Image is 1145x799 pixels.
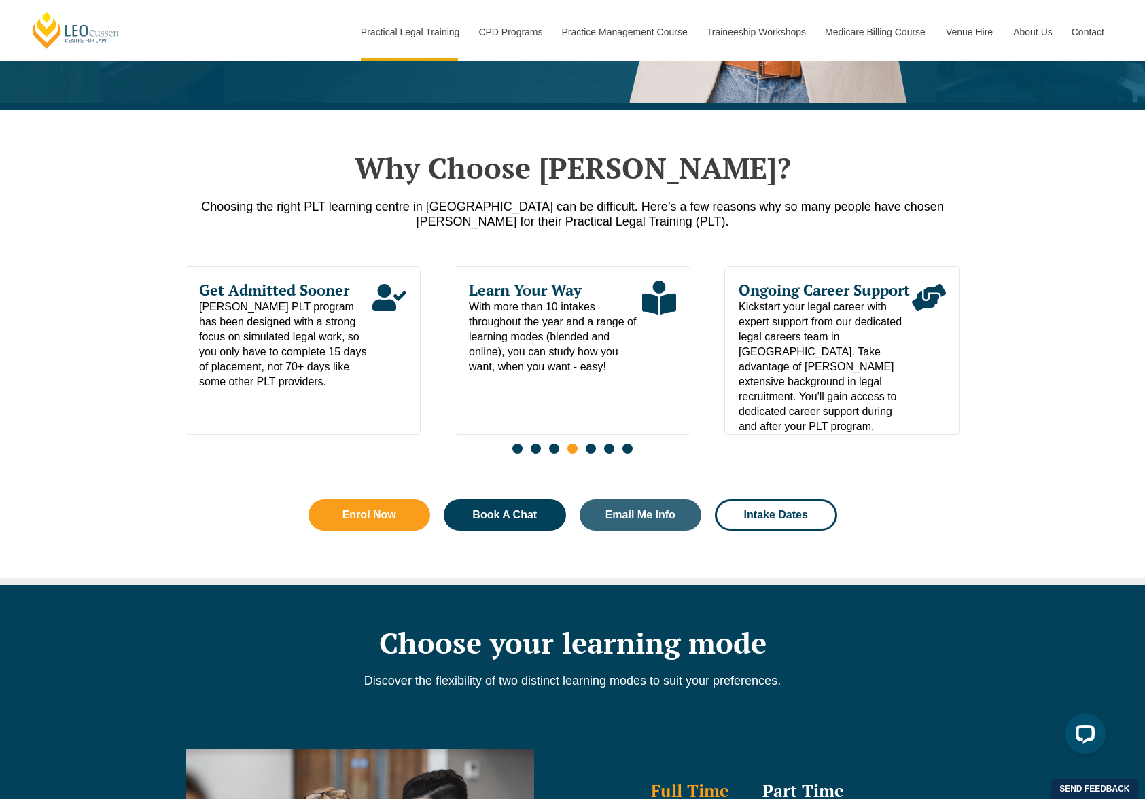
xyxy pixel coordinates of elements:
[469,300,642,374] span: With more than 10 intakes throughout the year and a range of learning modes (blended and online),...
[372,281,406,389] div: Read More
[351,3,469,61] a: Practical Legal Training
[444,499,566,531] a: Book A Chat
[185,266,421,435] div: 4 / 7
[309,499,431,531] a: Enrol Now
[697,3,815,61] a: Traineeship Workshops
[1054,708,1111,765] iframe: LiveChat chat widget
[455,266,690,435] div: 5 / 7
[31,11,121,50] a: [PERSON_NAME] Centre for Law
[186,199,960,229] p: Choosing the right PLT learning centre in [GEOGRAPHIC_DATA] can be difficult. Here’s a few reason...
[744,510,808,520] span: Intake Dates
[815,3,936,61] a: Medicare Billing Course
[199,281,372,300] span: Get Admitted Sooner
[604,444,614,454] span: Go to slide 6
[739,281,912,300] span: Ongoing Career Support
[469,281,642,300] span: Learn Your Way
[199,300,372,389] span: [PERSON_NAME] PLT program has been designed with a strong focus on simulated legal work, so you o...
[549,444,559,454] span: Go to slide 3
[1003,3,1061,61] a: About Us
[911,281,945,434] div: Read More
[512,444,523,454] span: Go to slide 1
[552,3,697,61] a: Practice Management Course
[472,510,537,520] span: Book A Chat
[567,444,578,454] span: Go to slide 4
[531,444,541,454] span: Go to slide 2
[936,3,1003,61] a: Venue Hire
[642,281,676,374] div: Read More
[715,499,837,531] a: Intake Dates
[622,444,633,454] span: Go to slide 7
[586,444,596,454] span: Go to slide 5
[724,266,960,435] div: 6 / 7
[580,499,702,531] a: Email Me Info
[186,151,960,185] h2: Why Choose [PERSON_NAME]?
[468,3,551,61] a: CPD Programs
[186,673,960,688] p: Discover the flexibility of two distinct learning modes to suit your preferences.
[186,626,960,660] h2: Choose your learning mode
[605,510,675,520] span: Email Me Info
[1061,3,1114,61] a: Contact
[739,300,912,434] span: Kickstart your legal career with expert support from our dedicated legal careers team in [GEOGRAP...
[186,266,960,462] div: Slides
[342,510,396,520] span: Enrol Now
